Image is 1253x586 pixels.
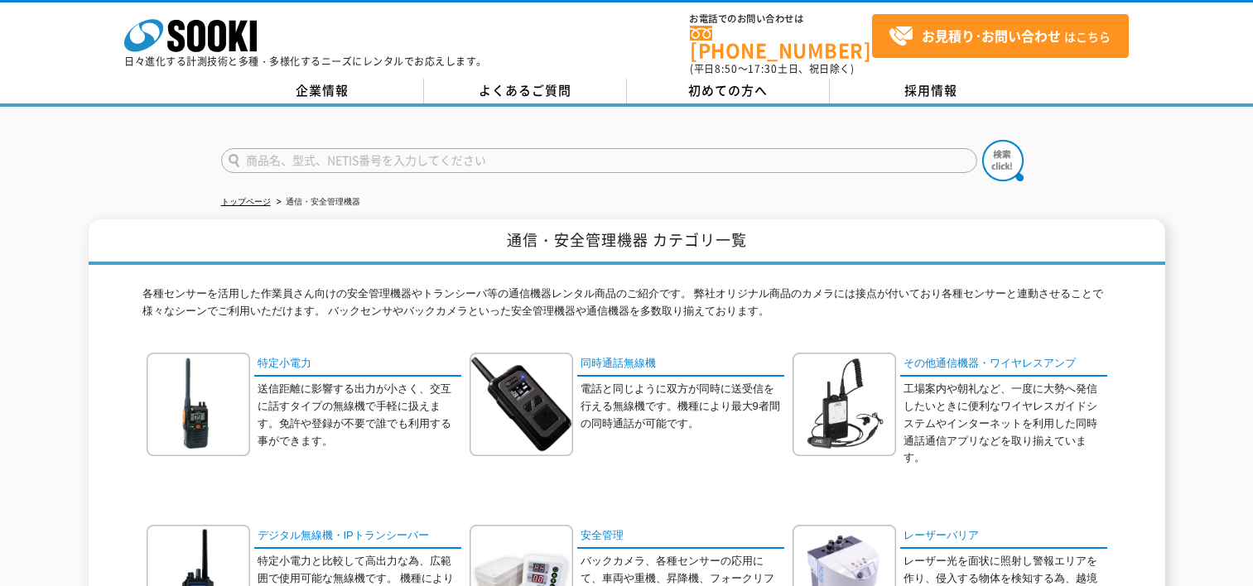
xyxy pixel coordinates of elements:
[688,81,768,99] span: 初めての方へ
[577,353,784,377] a: 同時通話無線機
[258,381,461,449] p: 送信距離に影響する出力が小さく、交互に話すタイプの無線機で手軽に扱えます。免許や登録が不要で誰でも利用する事ができます。
[124,56,487,66] p: 日々進化する計測技術と多種・多様化するニーズにレンタルでお応えします。
[982,140,1024,181] img: btn_search.png
[254,353,461,377] a: 特定小電力
[900,525,1107,549] a: レーザーバリア
[470,353,573,456] img: 同時通話無線機
[577,525,784,549] a: 安全管理
[690,61,854,76] span: (平日 ～ 土日、祝日除く)
[147,353,250,456] img: 特定小電力
[424,79,627,103] a: よくあるご質問
[254,525,461,549] a: デジタル無線機・IPトランシーバー
[273,194,360,211] li: 通信・安全管理機器
[872,14,1129,58] a: お見積り･お問い合わせはこちら
[748,61,778,76] span: 17:30
[221,197,271,206] a: トップページ
[581,381,784,432] p: 電話と同じように双方が同時に送受信を行える無線機です。機種により最大9者間の同時通話が可能です。
[922,26,1061,46] strong: お見積り･お問い合わせ
[627,79,830,103] a: 初めての方へ
[830,79,1033,103] a: 採用情報
[221,79,424,103] a: 企業情報
[142,286,1111,329] p: 各種センサーを活用した作業員さん向けの安全管理機器やトランシーバ等の通信機器レンタル商品のご紹介です。 弊社オリジナル商品のカメラには接点が付いており各種センサーと連動させることで様々なシーンで...
[690,14,872,24] span: お電話でのお問い合わせは
[690,26,872,60] a: [PHONE_NUMBER]
[715,61,738,76] span: 8:50
[793,353,896,456] img: その他通信機器・ワイヤレスアンプ
[889,24,1111,49] span: はこちら
[89,219,1165,265] h1: 通信・安全管理機器 カテゴリ一覧
[900,353,1107,377] a: その他通信機器・ワイヤレスアンプ
[904,381,1107,467] p: 工場案内や朝礼など、一度に大勢へ発信したいときに便利なワイヤレスガイドシステムやインターネットを利用した同時通話通信アプリなどを取り揃えています。
[221,148,977,173] input: 商品名、型式、NETIS番号を入力してください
